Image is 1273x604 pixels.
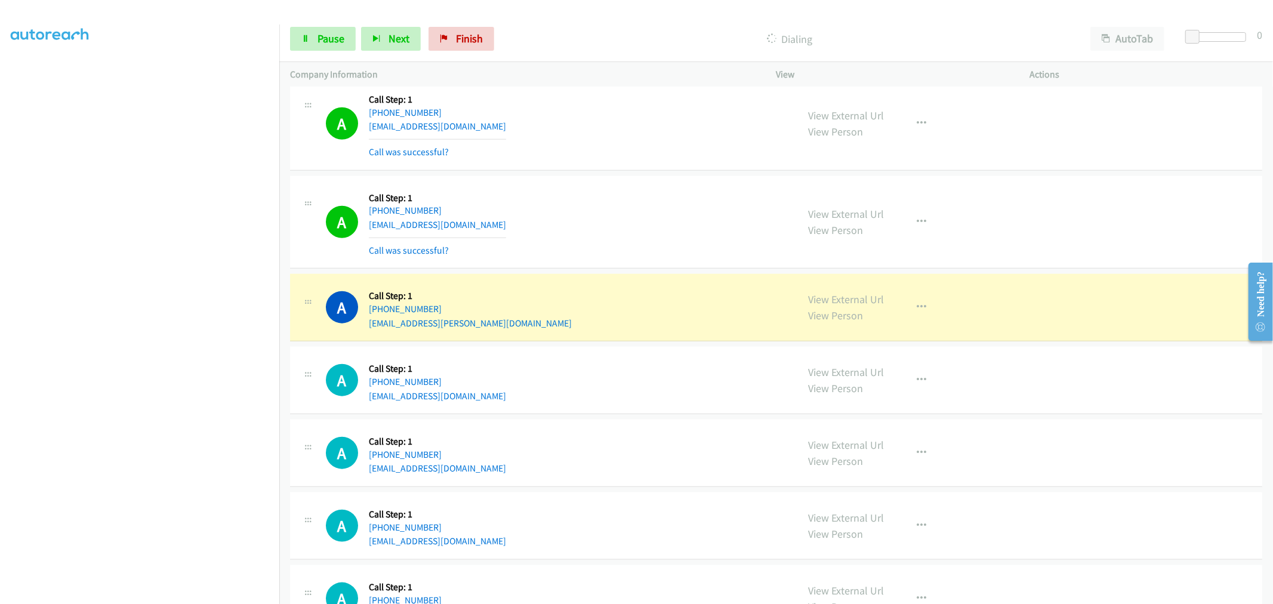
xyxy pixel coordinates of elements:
p: Actions [1030,67,1262,82]
a: View Person [809,125,864,138]
a: View External Url [809,584,884,597]
a: [PHONE_NUMBER] [369,376,442,387]
a: [PHONE_NUMBER] [369,303,442,315]
a: Call was successful? [369,245,449,256]
span: Pause [318,32,344,45]
a: [PHONE_NUMBER] [369,522,442,533]
a: [EMAIL_ADDRESS][DOMAIN_NAME] [369,463,506,474]
button: Next [361,27,421,51]
h5: Call Step: 1 [369,94,506,106]
a: View External Url [809,365,884,379]
h5: Call Step: 1 [369,581,506,593]
a: View External Url [809,511,884,525]
a: [PHONE_NUMBER] [369,107,442,118]
h1: A [326,364,358,396]
a: [EMAIL_ADDRESS][DOMAIN_NAME] [369,390,506,402]
a: View Person [809,454,864,468]
a: [EMAIL_ADDRESS][DOMAIN_NAME] [369,535,506,547]
a: [EMAIL_ADDRESS][DOMAIN_NAME] [369,121,506,132]
h1: A [326,206,358,238]
p: View [776,67,1009,82]
div: 0 [1257,27,1262,43]
a: View External Url [809,292,884,306]
h1: A [326,291,358,323]
h5: Call Step: 1 [369,290,572,302]
h1: A [326,437,358,469]
iframe: To enrich screen reader interactions, please activate Accessibility in Grammarly extension settings [11,35,279,602]
a: Finish [429,27,494,51]
a: [EMAIL_ADDRESS][PERSON_NAME][DOMAIN_NAME] [369,318,572,329]
span: Finish [456,32,483,45]
div: The call is yet to be attempted [326,364,358,396]
span: Next [389,32,409,45]
a: Call was successful? [369,146,449,158]
iframe: Resource Center [1239,254,1273,349]
a: View Person [809,381,864,395]
h5: Call Step: 1 [369,192,506,204]
div: The call is yet to be attempted [326,510,358,542]
h1: A [326,107,358,140]
a: View Person [809,527,864,541]
a: View Person [809,309,864,322]
h5: Call Step: 1 [369,509,506,520]
p: Dialing [510,31,1069,47]
h1: A [326,510,358,542]
a: [PHONE_NUMBER] [369,205,442,216]
a: View Person [809,223,864,237]
a: View External Url [809,207,884,221]
a: View External Url [809,109,884,122]
button: AutoTab [1090,27,1164,51]
a: Pause [290,27,356,51]
a: View External Url [809,438,884,452]
a: [PHONE_NUMBER] [369,449,442,460]
h5: Call Step: 1 [369,363,506,375]
h5: Call Step: 1 [369,436,506,448]
a: [EMAIL_ADDRESS][DOMAIN_NAME] [369,219,506,230]
p: Company Information [290,67,755,82]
